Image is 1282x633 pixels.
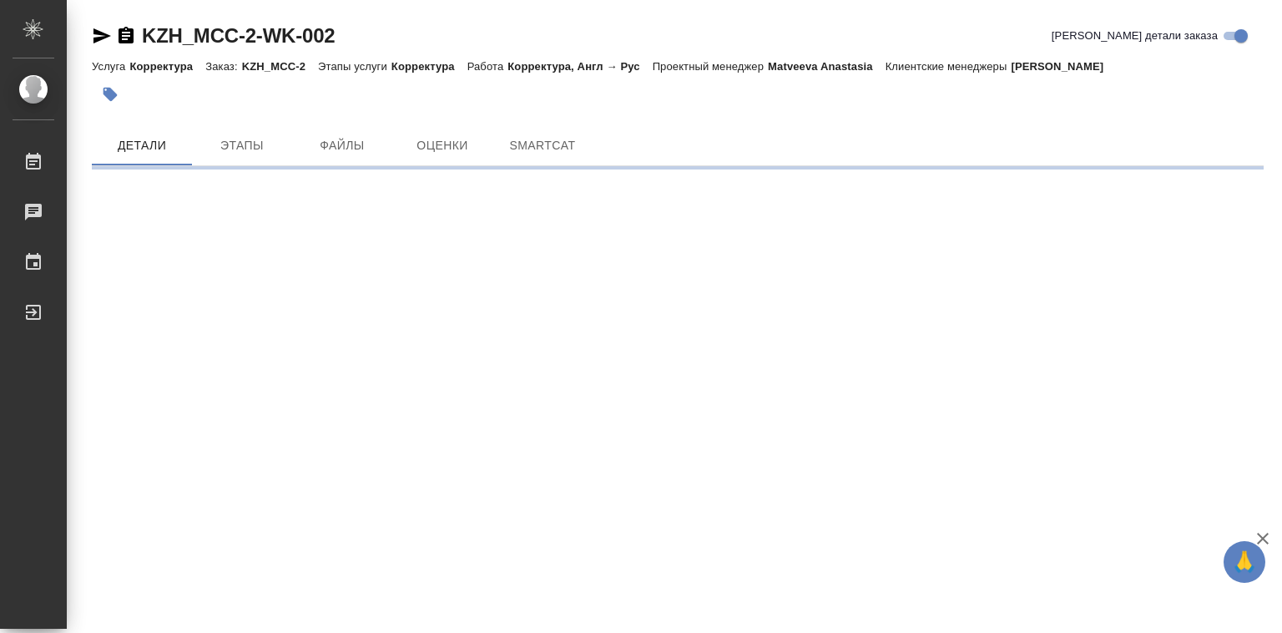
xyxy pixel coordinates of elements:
p: Корректура [129,60,205,73]
span: Детали [102,135,182,156]
a: KZH_MCC-2-WK-002 [142,24,335,47]
p: KZH_MCC-2 [242,60,318,73]
span: Файлы [302,135,382,156]
span: Этапы [202,135,282,156]
p: Matveeva Anastasia [768,60,886,73]
button: Скопировать ссылку для ЯМессенджера [92,26,112,46]
p: Работа [467,60,508,73]
p: Клиентские менеджеры [886,60,1012,73]
p: Услуга [92,60,129,73]
p: Корректура [391,60,467,73]
button: 🙏 [1224,541,1265,583]
span: SmartCat [502,135,583,156]
span: [PERSON_NAME] детали заказа [1052,28,1218,44]
span: Оценки [402,135,482,156]
button: Скопировать ссылку [116,26,136,46]
button: Добавить тэг [92,76,129,113]
span: 🙏 [1230,544,1259,580]
p: Этапы услуги [318,60,391,73]
p: [PERSON_NAME] [1011,60,1116,73]
p: Проектный менеджер [653,60,768,73]
p: Заказ: [205,60,241,73]
p: Корректура, Англ → Рус [507,60,652,73]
